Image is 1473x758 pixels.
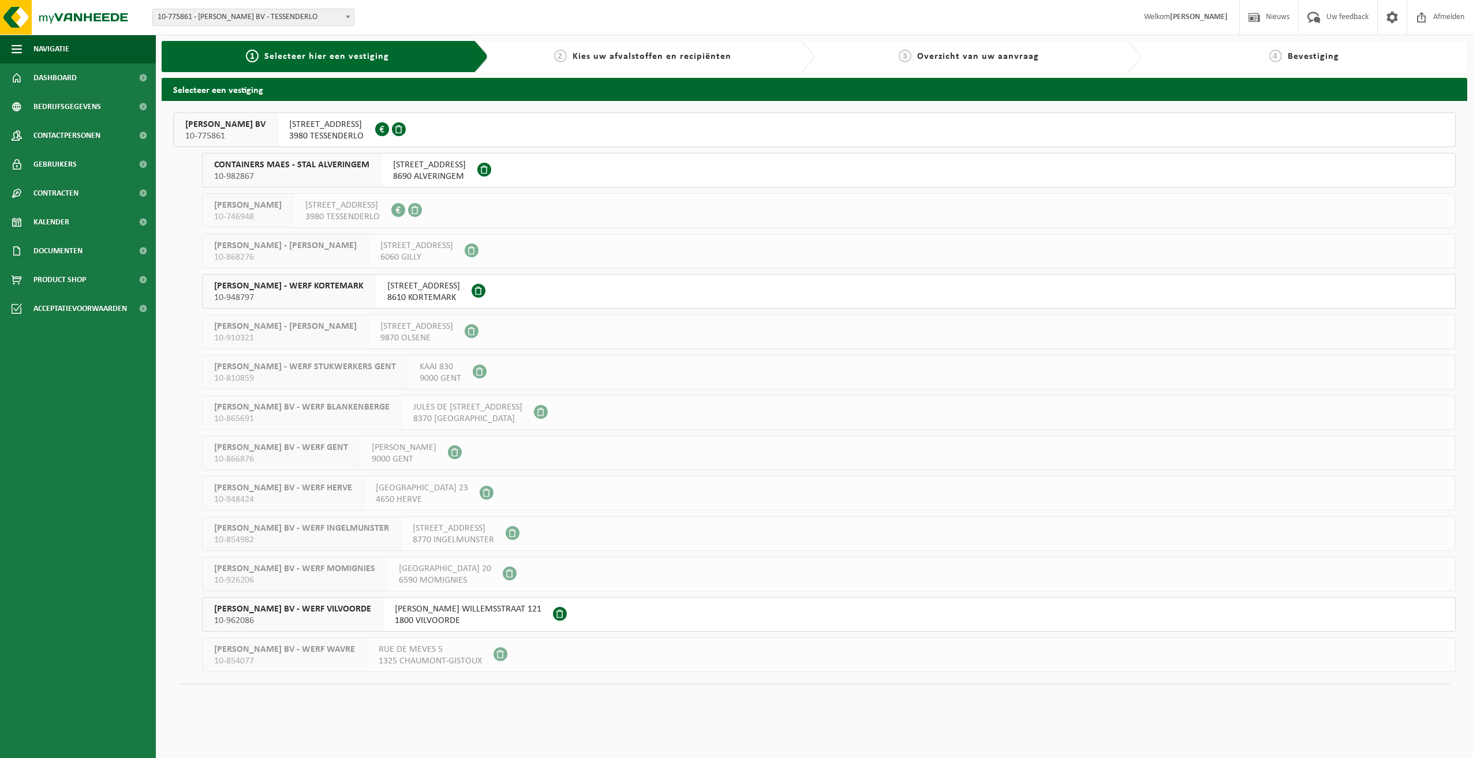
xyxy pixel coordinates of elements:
[376,482,468,494] span: [GEOGRAPHIC_DATA] 23
[173,112,1456,147] button: [PERSON_NAME] BV 10-775861 [STREET_ADDRESS]3980 TESSENDERLO
[33,63,77,92] span: Dashboard
[202,153,1456,187] button: CONTAINERS MAES - STAL ALVERINGEM 10-982867 [STREET_ADDRESS]8690 ALVERINGEM
[399,563,491,575] span: [GEOGRAPHIC_DATA] 20
[305,200,380,211] span: [STREET_ADDRESS]
[33,121,100,150] span: Contactpersonen
[214,603,371,615] span: [PERSON_NAME] BV - WERF VILVOORDE
[1288,52,1339,61] span: Bevestiging
[372,442,436,453] span: [PERSON_NAME]
[413,413,522,425] span: 8370 [GEOGRAPHIC_DATA]
[395,615,541,626] span: 1800 VILVOORDE
[573,52,731,61] span: Kies uw afvalstoffen en recipiënten
[214,211,282,223] span: 10-746948
[917,52,1039,61] span: Overzicht van uw aanvraag
[214,252,357,263] span: 10-868276
[214,644,355,655] span: [PERSON_NAME] BV - WERF WAVRE
[420,373,461,384] span: 9000 GENT
[413,401,522,413] span: JULES DE [STREET_ADDRESS]
[33,208,69,237] span: Kalender
[554,50,567,62] span: 2
[387,292,460,303] span: 8610 KORTEMARK
[214,200,282,211] span: [PERSON_NAME]
[214,563,375,575] span: [PERSON_NAME] BV - WERF MOMIGNIES
[380,332,453,344] span: 9870 OLSENE
[214,373,396,384] span: 10-810859
[33,179,78,208] span: Contracten
[214,482,352,494] span: [PERSON_NAME] BV - WERF HERVE
[33,35,69,63] span: Navigatie
[214,321,357,332] span: [PERSON_NAME] - [PERSON_NAME]
[214,655,355,667] span: 10-854077
[413,534,494,546] span: 8770 INGELMUNSTER
[899,50,911,62] span: 3
[162,78,1467,100] h2: Selecteer een vestiging
[289,119,364,130] span: [STREET_ADDRESS]
[380,321,453,332] span: [STREET_ADDRESS]
[33,294,127,323] span: Acceptatievoorwaarden
[214,615,371,626] span: 10-962086
[153,9,354,25] span: 10-775861 - YVES MAES BV - TESSENDERLO
[214,453,348,465] span: 10-866876
[202,274,1456,309] button: [PERSON_NAME] - WERF KORTEMARK 10-948797 [STREET_ADDRESS]8610 KORTEMARK
[214,171,369,182] span: 10-982867
[380,240,453,252] span: [STREET_ADDRESS]
[379,655,482,667] span: 1325 CHAUMONT-GISTOUX
[214,332,357,344] span: 10-910321
[33,265,86,294] span: Product Shop
[185,130,266,142] span: 10-775861
[214,401,390,413] span: [PERSON_NAME] BV - WERF BLANKENBERGE
[393,171,466,182] span: 8690 ALVERINGEM
[214,280,364,292] span: [PERSON_NAME] - WERF KORTEMARK
[33,92,101,121] span: Bedrijfsgegevens
[305,211,380,223] span: 3980 TESSENDERLO
[33,150,77,179] span: Gebruikers
[246,50,259,62] span: 1
[214,523,389,534] span: [PERSON_NAME] BV - WERF INGELMUNSTER
[33,237,83,265] span: Documenten
[264,52,389,61] span: Selecteer hier een vestiging
[214,494,352,505] span: 10-948424
[395,603,541,615] span: [PERSON_NAME] WILLEMSSTRAAT 121
[214,240,357,252] span: [PERSON_NAME] - [PERSON_NAME]
[185,119,266,130] span: [PERSON_NAME] BV
[214,361,396,373] span: [PERSON_NAME] - WERF STUKWERKERS GENT
[214,442,348,453] span: [PERSON_NAME] BV - WERF GENT
[393,159,466,171] span: [STREET_ADDRESS]
[214,575,375,586] span: 10-926206
[379,644,482,655] span: RUE DE MEVES 5
[289,130,364,142] span: 3980 TESSENDERLO
[214,534,389,546] span: 10-854982
[420,361,461,373] span: KAAI 830
[214,413,390,425] span: 10-865691
[372,453,436,465] span: 9000 GENT
[380,252,453,263] span: 6060 GILLY
[376,494,468,505] span: 4650 HERVE
[214,159,369,171] span: CONTAINERS MAES - STAL ALVERINGEM
[413,523,494,534] span: [STREET_ADDRESS]
[399,575,491,586] span: 6590 MOMIGNIES
[1269,50,1282,62] span: 4
[202,597,1456,632] button: [PERSON_NAME] BV - WERF VILVOORDE 10-962086 [PERSON_NAME] WILLEMSSTRAAT 1211800 VILVOORDE
[152,9,354,26] span: 10-775861 - YVES MAES BV - TESSENDERLO
[387,280,460,292] span: [STREET_ADDRESS]
[1170,13,1228,21] strong: [PERSON_NAME]
[214,292,364,303] span: 10-948797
